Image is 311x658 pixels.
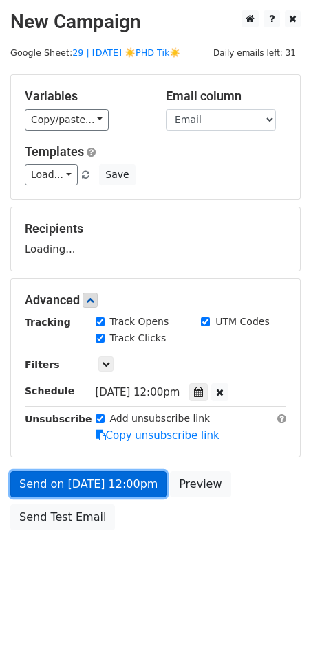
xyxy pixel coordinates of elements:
[99,164,135,185] button: Save
[25,317,71,328] strong: Tracking
[25,109,109,131] a: Copy/paste...
[208,47,301,58] a: Daily emails left: 31
[25,89,145,104] h5: Variables
[10,471,167,497] a: Send on [DATE] 12:00pm
[215,315,269,329] label: UTM Codes
[10,47,180,58] small: Google Sheet:
[25,164,78,185] a: Load...
[110,331,167,345] label: Track Clicks
[25,413,92,424] strong: Unsubscribe
[208,45,301,60] span: Daily emails left: 31
[72,47,180,58] a: 29 | [DATE] ☀️PHD Tik☀️
[110,411,211,426] label: Add unsubscribe link
[166,89,286,104] h5: Email column
[25,144,84,159] a: Templates
[25,293,286,308] h5: Advanced
[25,385,74,396] strong: Schedule
[10,10,301,34] h2: New Campaign
[96,386,180,398] span: [DATE] 12:00pm
[25,221,286,236] h5: Recipients
[10,504,115,530] a: Send Test Email
[110,315,169,329] label: Track Opens
[170,471,230,497] a: Preview
[25,359,60,370] strong: Filters
[25,221,286,257] div: Loading...
[242,592,311,658] iframe: Chat Widget
[96,429,219,442] a: Copy unsubscribe link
